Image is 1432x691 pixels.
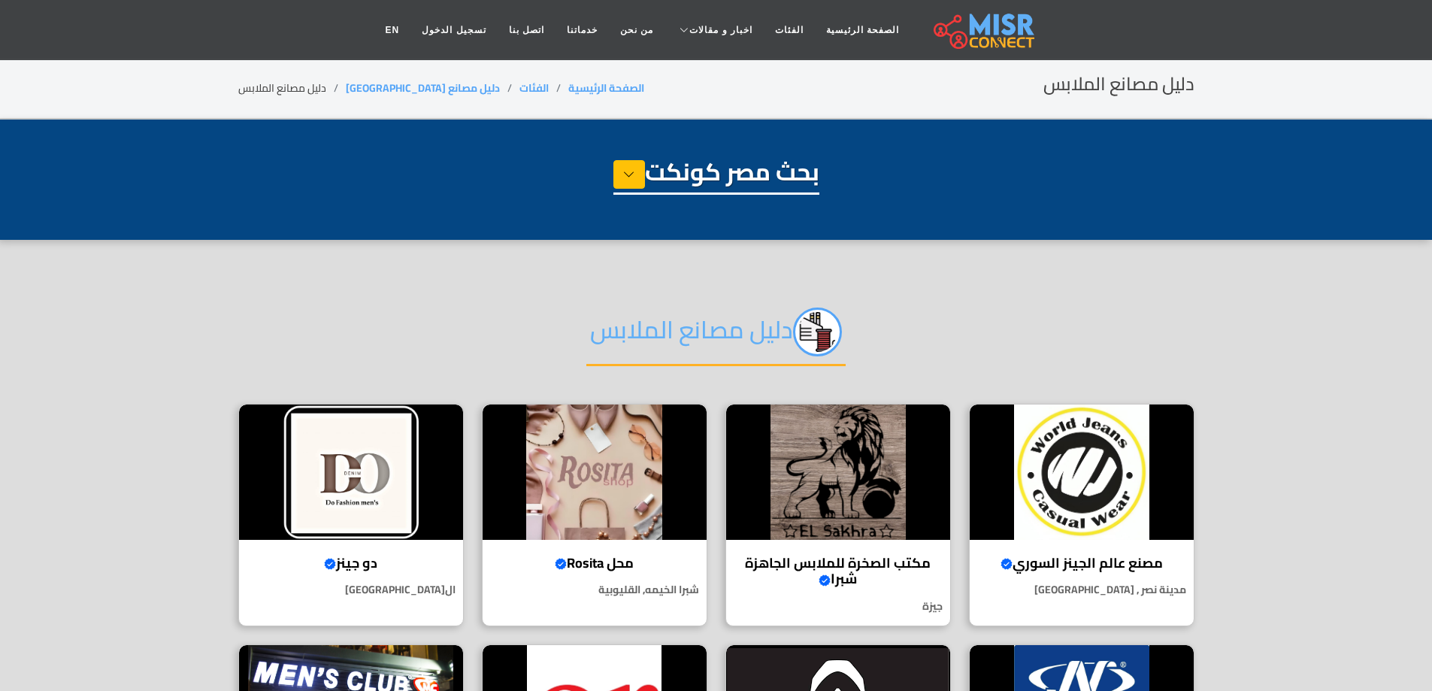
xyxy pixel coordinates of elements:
p: جيزة [726,599,950,614]
img: محل Rosita [483,405,707,540]
h4: محل Rosita [494,555,695,571]
a: دليل مصانع [GEOGRAPHIC_DATA] [346,78,500,98]
img: مكتب الصخرة للملابس الجاهزة شبرا [726,405,950,540]
img: مصنع عالم الجينز السوري [970,405,1194,540]
p: شبرا الخيمه, القليوبية [483,582,707,598]
a: اخبار و مقالات [665,16,764,44]
img: دو جينز [239,405,463,540]
a: الصفحة الرئيسية [568,78,644,98]
li: دليل مصانع الملابس [238,80,346,96]
p: مدينة نصر , [GEOGRAPHIC_DATA] [970,582,1194,598]
a: محل Rosita محل Rosita شبرا الخيمه, القليوبية [473,404,716,626]
a: الصفحة الرئيسية [815,16,910,44]
h2: دليل مصانع الملابس [1043,74,1194,95]
h1: بحث مصر كونكت [613,157,819,195]
img: jc8qEEzyi89FPzAOrPPq.png [793,308,842,356]
img: main.misr_connect [934,11,1034,49]
a: الفئات [519,78,549,98]
h4: مصنع عالم الجينز السوري [981,555,1182,571]
p: ال[GEOGRAPHIC_DATA] [239,582,463,598]
svg: Verified account [324,558,336,570]
a: دو جينز دو جينز ال[GEOGRAPHIC_DATA] [229,404,473,626]
h4: دو جينز [250,555,452,571]
svg: Verified account [1001,558,1013,570]
h4: مكتب الصخرة للملابس الجاهزة شبرا [737,555,939,587]
a: الفئات [764,16,815,44]
svg: Verified account [819,574,831,586]
a: مكتب الصخرة للملابس الجاهزة شبرا مكتب الصخرة للملابس الجاهزة شبرا جيزة [716,404,960,626]
a: مصنع عالم الجينز السوري مصنع عالم الجينز السوري مدينة نصر , [GEOGRAPHIC_DATA] [960,404,1203,626]
svg: Verified account [555,558,567,570]
a: تسجيل الدخول [410,16,497,44]
span: اخبار و مقالات [689,23,752,37]
a: اتصل بنا [498,16,556,44]
h2: دليل مصانع الملابس [586,308,846,366]
a: EN [374,16,411,44]
a: من نحن [609,16,665,44]
a: خدماتنا [556,16,609,44]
